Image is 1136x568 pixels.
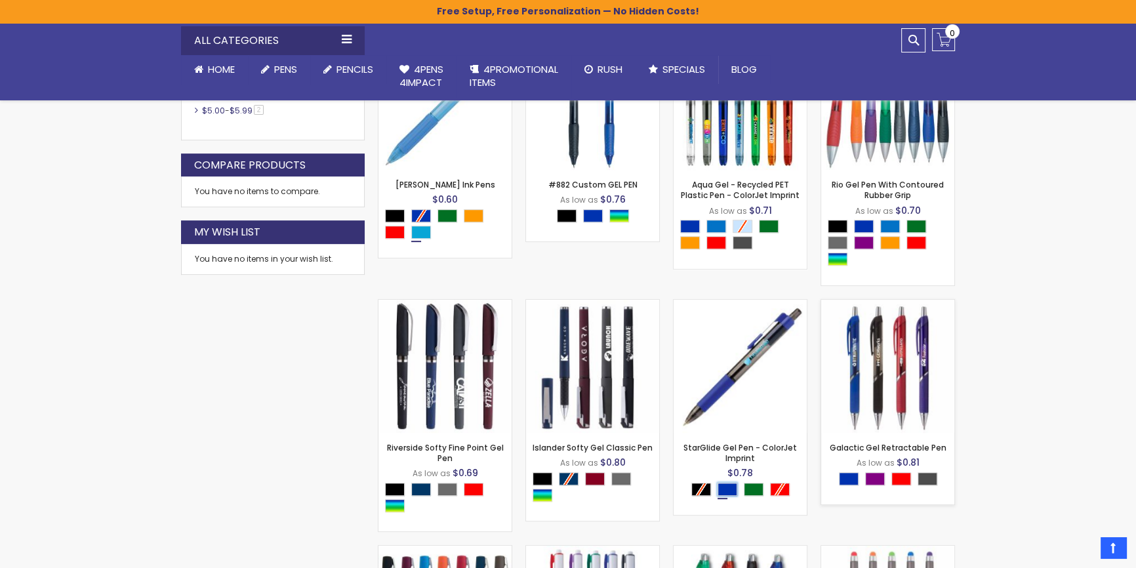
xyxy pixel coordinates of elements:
[411,483,431,496] div: Navy Blue
[399,62,443,89] span: 4Pens 4impact
[195,254,351,264] div: You have no items in your wish list.
[709,205,747,216] span: As low as
[378,300,512,433] img: Riverside Softy Fine Point Gel Pen
[636,55,718,84] a: Specials
[828,236,847,249] div: Grey
[680,220,700,233] div: Blue
[456,55,571,98] a: 4PROMOTIONALITEMS
[385,209,405,222] div: Black
[385,483,405,496] div: Black
[691,483,796,499] div: Select A Color
[533,489,552,502] div: Assorted
[194,225,260,239] strong: My Wish List
[386,55,456,98] a: 4Pens4impact
[674,37,807,170] img: Aqua Gel - Recycled PET Plastic Pen - ColorJet Imprint
[378,545,512,556] a: Portofino Softy Gel Pen
[385,226,405,239] div: Red
[897,456,920,469] span: $0.81
[830,442,946,453] a: Galactic Gel Retractable Pen
[865,472,885,485] div: Purple
[828,220,847,233] div: Black
[310,55,386,84] a: Pencils
[821,545,954,556] a: Islander Softy Gel Pen with Stylus
[839,472,859,485] div: Blue
[891,472,911,485] div: Red
[533,442,653,453] a: Islander Softy Gel Classic Pen
[181,55,248,84] a: Home
[585,472,605,485] div: Burgundy
[906,236,926,249] div: Red
[560,194,598,205] span: As low as
[821,299,954,310] a: Galactic Gel Retractable Pen
[662,62,705,76] span: Specials
[181,176,365,207] div: You have no items to compare.
[744,483,763,496] div: Green
[880,220,900,233] div: Blue Light
[680,236,700,249] div: Orange
[560,457,598,468] span: As low as
[839,472,944,489] div: Select A Color
[274,62,297,76] span: Pens
[583,209,603,222] div: Blue
[609,209,629,222] div: Assorted
[706,220,726,233] div: Blue Light
[411,226,431,239] div: Turquoise
[821,37,954,170] img: Rio Gel Pen With Contoured Rubber Grip
[828,220,954,269] div: Select A Color
[706,236,726,249] div: Red
[895,204,921,217] span: $0.70
[718,483,737,496] div: Blue
[413,468,451,479] span: As low as
[674,300,807,433] img: StarGlide Gel Pen - ColorJet Imprint
[526,37,659,170] img: #882 Custom GEL PEN
[208,62,235,76] span: Home
[557,209,577,222] div: Black
[548,179,638,190] a: #882 Custom GEL PEN
[533,472,659,505] div: Select A Color
[385,483,512,516] div: Select A Color
[432,193,458,206] span: $0.60
[727,466,753,479] span: $0.78
[526,299,659,310] a: Islander Softy Gel Classic Pen
[918,472,937,485] div: Smoke
[950,27,955,39] span: 0
[932,28,955,51] a: 0
[611,472,631,485] div: Grey
[681,179,800,201] a: Aqua Gel - Recycled PET Plastic Pen - ColorJet Imprint
[821,300,954,433] img: Galactic Gel Retractable Pen
[387,442,504,464] a: Riverside Softy Fine Point Gel Pen
[248,55,310,84] a: Pens
[828,253,847,266] div: Assorted
[680,220,807,253] div: Select A Color
[202,105,225,116] span: $5.00
[731,62,757,76] span: Blog
[857,457,895,468] span: As low as
[674,545,807,556] a: Mr. Gel Advertising pen
[749,204,772,217] span: $0.71
[759,220,779,233] div: Green
[718,55,770,84] a: Blog
[464,483,483,496] div: Red
[396,179,495,190] a: [PERSON_NAME] Ink Pens
[533,472,552,485] div: Black
[385,499,405,512] div: Assorted
[230,105,253,116] span: $5.99
[571,55,636,84] a: Rush
[600,193,626,206] span: $0.76
[854,220,874,233] div: Blue
[733,236,752,249] div: Smoke
[336,62,373,76] span: Pencils
[598,62,622,76] span: Rush
[385,209,512,242] div: Select A Color
[557,209,636,226] div: Select A Color
[880,236,900,249] div: Orange
[464,209,483,222] div: Orange
[683,442,797,464] a: StarGlide Gel Pen - ColorJet Imprint
[181,26,365,55] div: All Categories
[199,105,268,116] a: $5.00-$5.992
[453,466,478,479] span: $0.69
[855,205,893,216] span: As low as
[674,299,807,310] a: StarGlide Gel Pen - ColorJet Imprint
[378,299,512,310] a: Riverside Softy Fine Point Gel Pen
[906,220,926,233] div: Green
